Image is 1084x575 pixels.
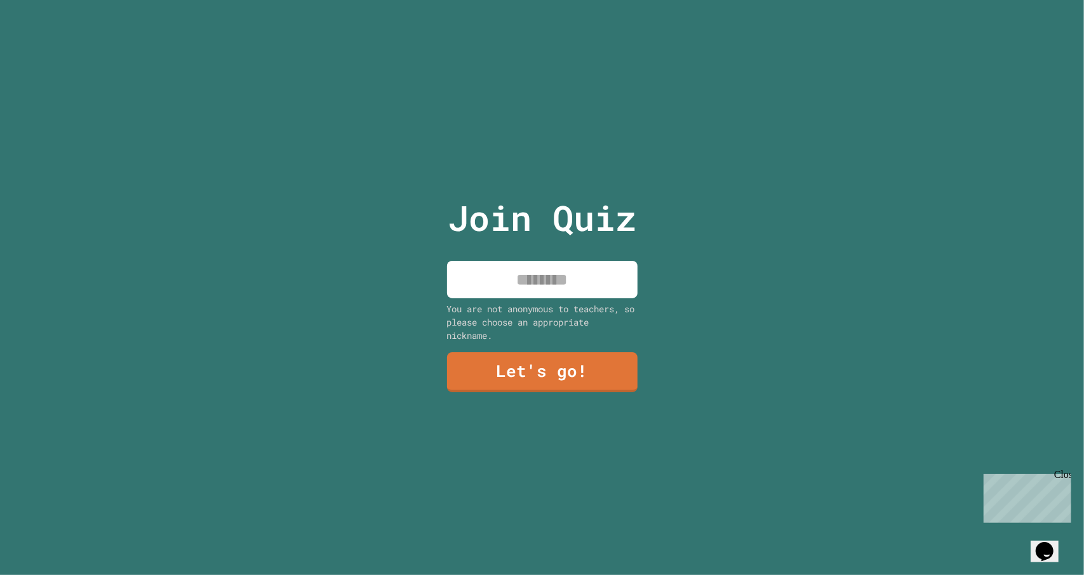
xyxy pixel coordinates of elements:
iframe: chat widget [979,469,1071,523]
a: Let's go! [447,352,638,392]
p: Join Quiz [448,192,636,244]
iframe: chat widget [1031,524,1071,562]
div: Chat with us now!Close [5,5,88,81]
div: You are not anonymous to teachers, so please choose an appropriate nickname. [447,302,638,342]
